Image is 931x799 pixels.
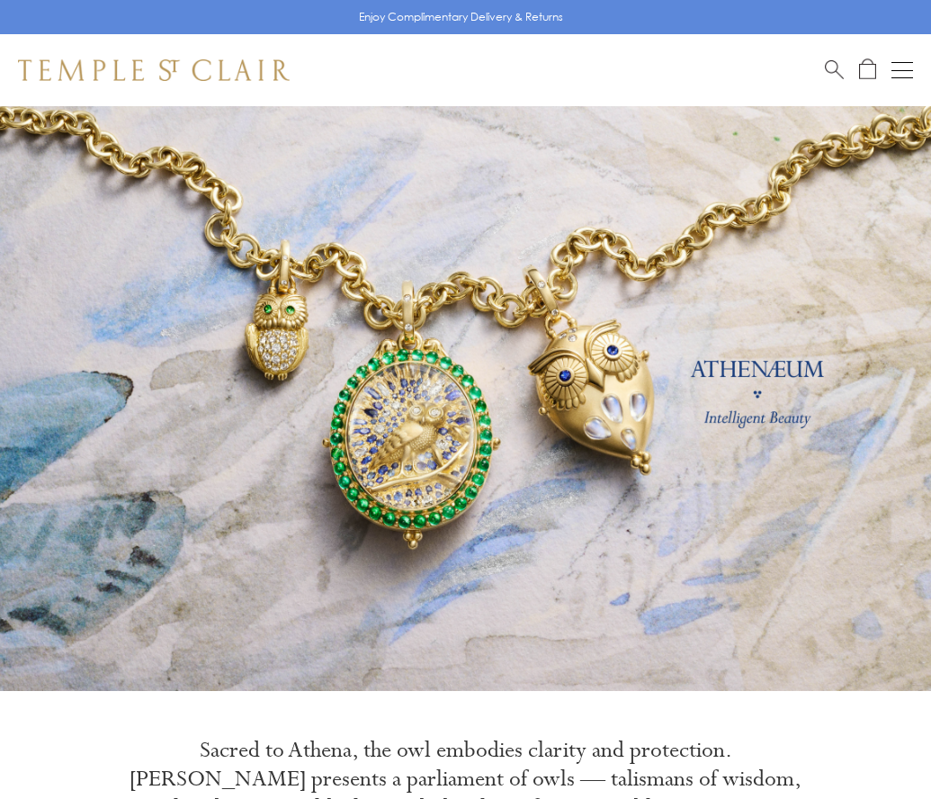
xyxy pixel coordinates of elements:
a: Search [825,58,844,81]
a: Open Shopping Bag [859,58,876,81]
img: Temple St. Clair [18,59,290,81]
button: Open navigation [891,59,913,81]
p: Enjoy Complimentary Delivery & Returns [359,8,563,26]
